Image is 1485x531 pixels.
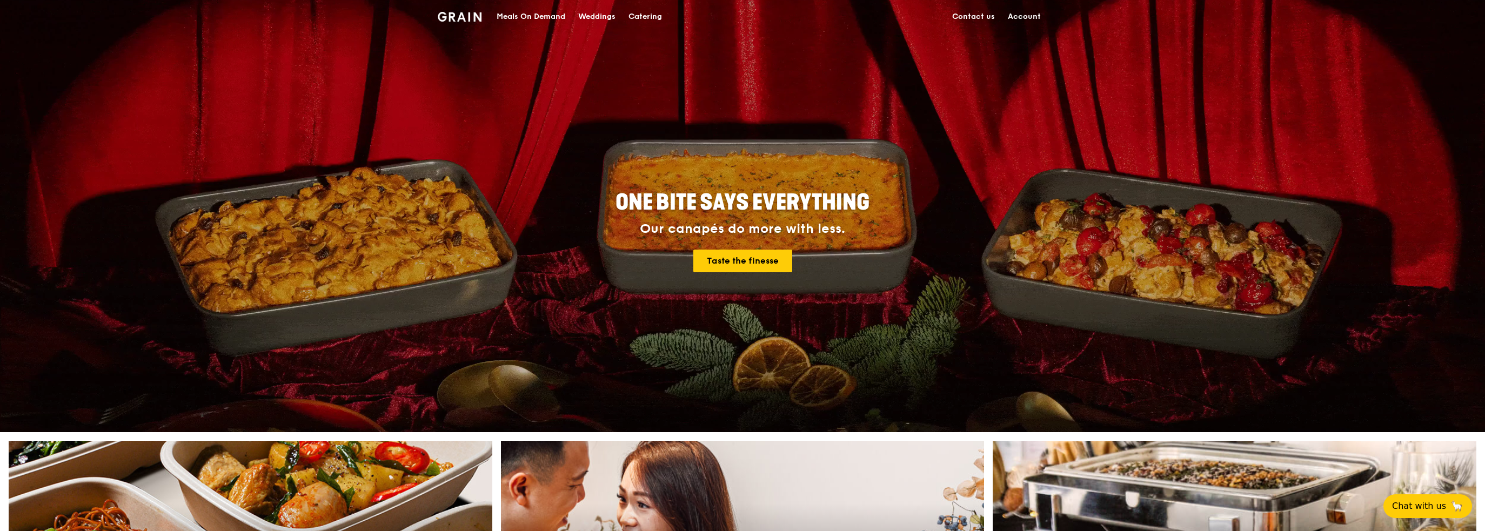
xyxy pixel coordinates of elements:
a: Catering [622,1,668,33]
span: 🦙 [1450,500,1463,513]
div: Our canapés do more with less. [548,221,937,237]
a: Account [1001,1,1047,33]
div: Catering [628,1,662,33]
a: Weddings [572,1,622,33]
a: Contact us [946,1,1001,33]
div: Meals On Demand [497,1,565,33]
span: Chat with us [1392,500,1446,513]
img: Grain [438,12,481,22]
a: Taste the finesse [693,250,792,272]
button: Chat with us🦙 [1383,494,1472,518]
div: Weddings [578,1,616,33]
span: ONE BITE SAYS EVERYTHING [616,190,869,216]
